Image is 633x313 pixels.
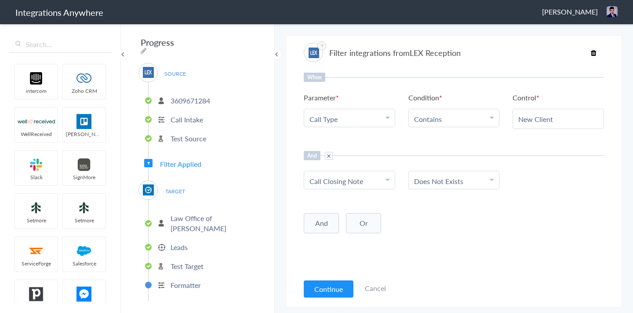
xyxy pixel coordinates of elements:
img: lex-app-logo.svg [143,67,154,78]
h6: When [304,73,325,82]
button: Or [346,213,381,233]
img: salesforce-logo.svg [65,243,103,258]
a: Contains [414,114,442,124]
img: wr-logo.svg [18,114,55,129]
img: Clio.jpg [143,184,154,195]
span: Zoho CRM [63,87,105,95]
span: Messenger [63,303,105,310]
p: Call Intake [171,114,203,125]
span: Setmore [15,217,58,224]
p: Formatter [171,280,201,290]
img: lex-app-logo.svg [309,48,319,58]
a: Call Closing Note [309,176,363,186]
p: 3609671284 [171,96,210,106]
span: SOURCE [158,68,192,80]
span: SignMore [63,173,105,181]
p: Test Source [171,133,206,144]
img: FBM.png [65,287,103,302]
a: Cancel [365,283,386,293]
p: Leads [171,242,188,252]
span: TARGET [158,185,192,197]
h6: And [304,151,320,160]
img: signmore-logo.png [65,157,103,172]
img: trello.png [65,114,103,129]
span: Slack [15,173,58,181]
span: Salesforce [63,260,105,267]
a: Call Type [309,114,338,124]
span: LEX Reception [410,47,461,58]
img: setmoreNew.jpg [18,200,55,215]
img: slack-logo.svg [18,157,55,172]
h6: Control [513,92,539,103]
span: intercom [15,87,58,95]
img: 6cb3bdef-2cb1-4bb6-a8e6-7bc585f3ab5e.jpeg [607,6,618,17]
span: WellReceived [15,130,58,138]
span: Pipedrive [15,303,58,310]
h4: Filter integrations from [329,47,461,58]
img: pipedrive.png [18,287,55,302]
button: Continue [304,280,353,298]
h6: Condition [408,92,442,103]
h1: Integrations Anywhere [15,6,103,18]
a: Does Not Exists [414,176,463,186]
span: Setmore [63,217,105,224]
p: Test Target [171,261,204,271]
img: setmoreNew.jpg [65,200,103,215]
input: Enter Values [518,114,598,124]
span: [PERSON_NAME] [63,130,105,138]
span: Filter Applied [160,159,201,169]
p: Law Office of [PERSON_NAME] [171,213,255,233]
img: zoho-logo.svg [65,71,103,86]
img: serviceforge-icon.png [18,243,55,258]
img: intercom-logo.svg [18,71,55,86]
h6: Parameter [304,92,339,103]
span: [PERSON_NAME] [542,7,598,17]
button: And [304,213,339,233]
input: Search... [9,36,112,53]
span: ServiceForge [15,260,58,267]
